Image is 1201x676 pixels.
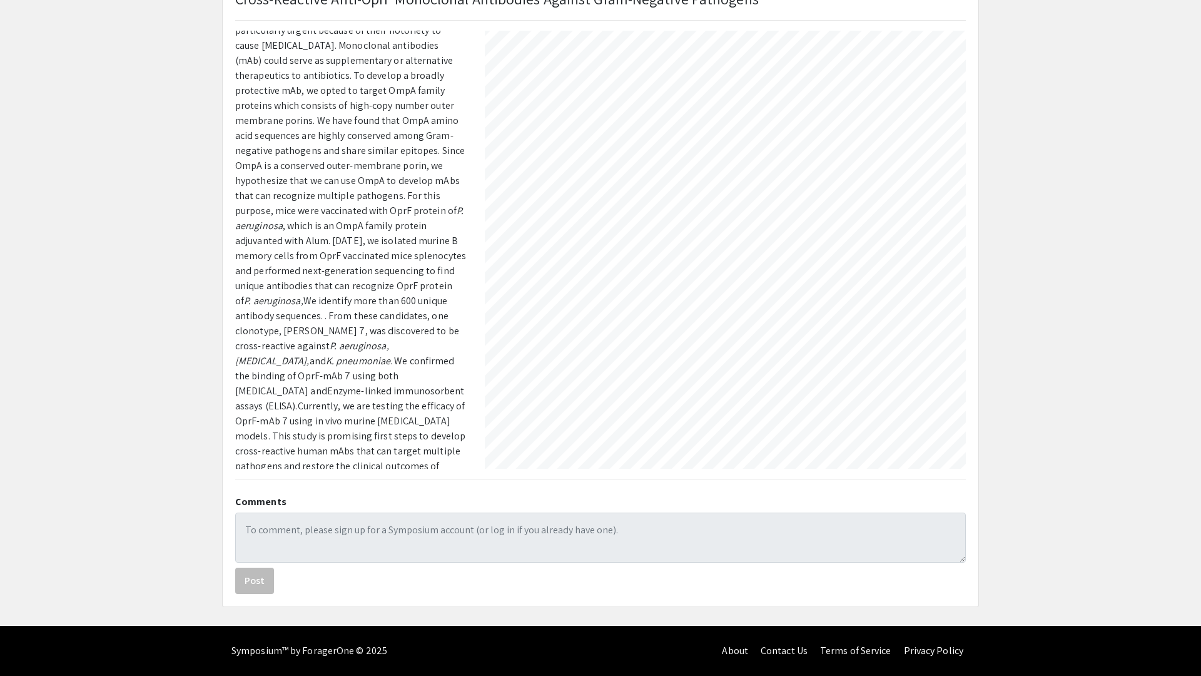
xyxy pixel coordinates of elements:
em: P. aeruginosa, [330,339,388,352]
button: Post [235,568,274,594]
a: Contact Us [761,644,808,657]
em: P. aeruginosa, [244,294,303,307]
em: P. aeruginosa [235,204,464,232]
a: About [722,644,748,657]
h2: Comments [235,496,966,508]
iframe: Chat [9,620,53,667]
em: [MEDICAL_DATA], [235,354,310,367]
span: Enzyme-linked immunosorbent assays (ELISA). [235,384,465,412]
a: Terms of Service [820,644,891,657]
a: Privacy Policy [904,644,963,657]
div: Symposium™ by ForagerOne © 2025 [231,626,387,676]
em: K. pneumoniae [326,354,390,367]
